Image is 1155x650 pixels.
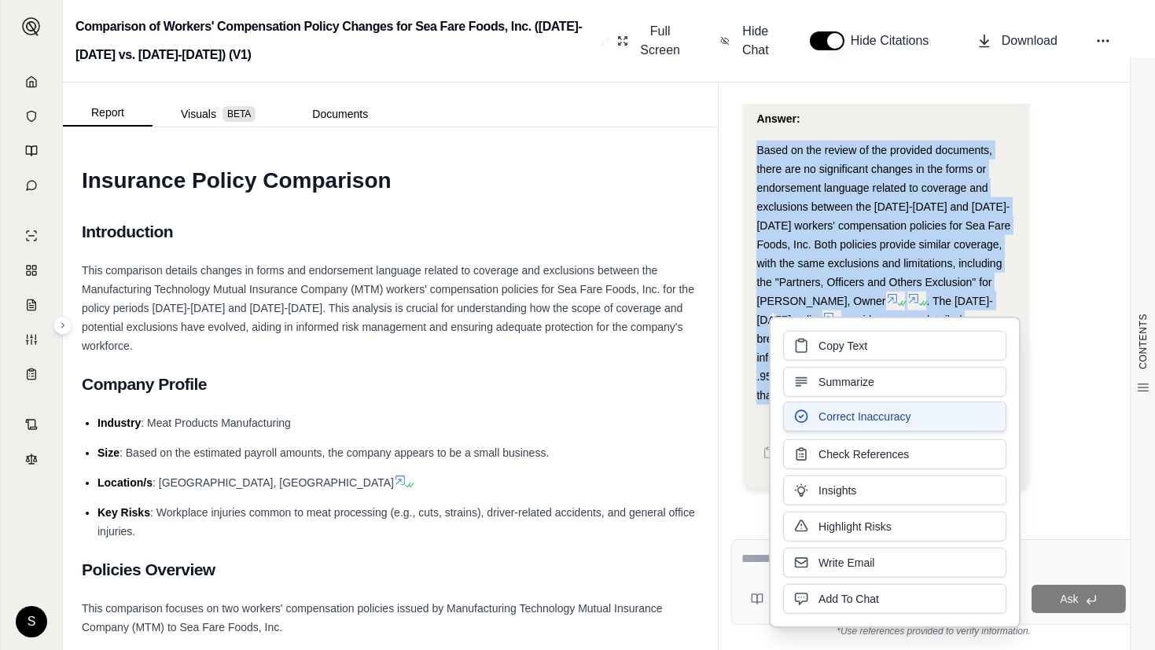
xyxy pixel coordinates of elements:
[16,11,47,42] button: Expand sidebar
[10,220,53,252] a: Single Policy
[783,367,1006,397] button: Summarize
[22,17,41,36] img: Expand sidebar
[818,409,910,424] span: Correct Inaccuracy
[82,264,694,352] span: This comparison details changes in forms and endorsement language related to coverage and exclusi...
[10,443,53,475] a: Legal Search Engine
[97,476,153,489] span: Location/s
[818,483,856,498] span: Insights
[284,101,396,127] button: Documents
[53,316,72,335] button: Expand sidebar
[783,584,1006,614] button: Add To Chat
[82,602,663,633] span: This comparison focuses on two workers' compensation policies issued by Manufacturing Technology ...
[97,417,141,429] span: Industry
[783,512,1006,542] button: Highlight Risks
[223,106,256,122] span: BETA
[818,591,879,607] span: Add To Chat
[97,446,120,459] span: Size
[97,506,150,519] span: Key Risks
[783,331,1006,361] button: Copy Text
[153,101,284,127] button: Visuals
[10,409,53,440] a: Contract Analysis
[153,476,394,489] span: : [GEOGRAPHIC_DATA], [GEOGRAPHIC_DATA]
[970,25,1064,57] button: Download
[818,374,874,390] span: Summarize
[82,215,699,248] h2: Introduction
[97,506,695,538] span: : Workplace injuries common to meat processing (e.g., cuts, strains), driver-related accidents, a...
[756,314,1013,383] span: provides a more detailed breakdown of estimated payroll and premium information and shows an expe...
[818,555,874,571] span: Write Email
[141,417,291,429] span: : Meat Products Manufacturing
[638,22,682,60] span: Full Screen
[756,295,992,326] span: . The [DATE]-[DATE] policy
[10,135,53,167] a: Prompt Library
[756,144,1010,307] span: Based on the review of the provided documents, there are no significant changes in the forms or e...
[1137,314,1149,369] span: CONTENTS
[756,370,1013,402] span: , but these are presentation differences rather than changes in coverage.
[1032,585,1126,613] button: Ask
[10,101,53,132] a: Documents Vault
[714,16,778,66] button: Hide Chat
[120,446,549,459] span: : Based on the estimated payroll amounts, the company appears to be a small business.
[16,606,47,637] div: S
[82,368,699,401] h2: Company Profile
[818,446,909,462] span: Check References
[1060,593,1078,605] span: Ask
[611,16,689,66] button: Full Screen
[818,519,892,534] span: Highlight Risks
[731,625,1136,637] div: *Use references provided to verify information.
[1002,31,1058,50] span: Download
[10,324,53,355] a: Custom Report
[756,437,807,468] button: Copy
[756,112,800,125] strong: Answer:
[783,476,1006,505] button: Insights
[82,159,699,203] h1: Insurance Policy Comparison
[818,338,867,354] span: Copy Text
[10,170,53,201] a: Chat
[783,439,1006,469] button: Check References
[82,553,699,586] h2: Policies Overview
[10,255,53,286] a: Policy Comparisons
[10,289,53,321] a: Claim Coverage
[10,358,53,390] a: Coverage Table
[783,548,1006,578] button: Write Email
[75,13,595,69] h2: Comparison of Workers' Compensation Policy Changes for Sea Fare Foods, Inc. ([DATE]-[DATE] vs. [D...
[851,31,939,50] span: Hide Citations
[10,66,53,97] a: Home
[739,22,772,60] span: Hide Chat
[63,100,153,127] button: Report
[783,402,1006,431] button: Correct Inaccuracy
